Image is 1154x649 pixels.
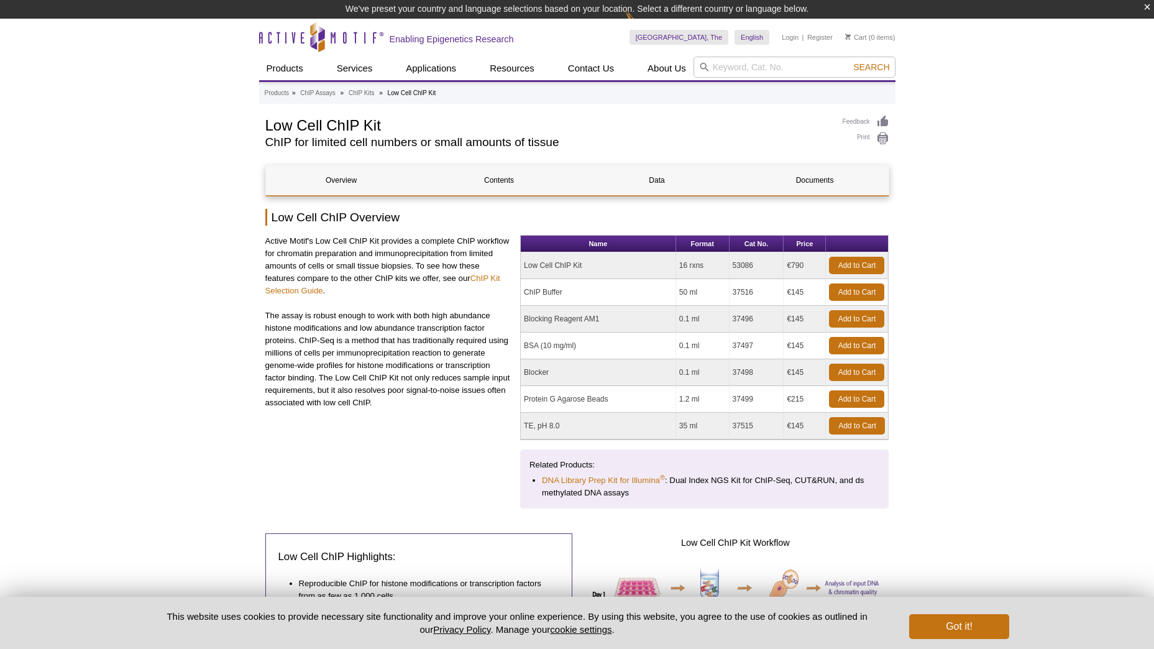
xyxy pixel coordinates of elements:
[660,474,665,481] sup: ®
[849,62,893,73] button: Search
[782,33,799,42] a: Login
[784,359,826,386] td: €145
[521,252,676,279] td: Low Cell ChIP Kit
[265,137,830,148] h2: ChIP for limited cell numbers or small amounts of tissue
[784,236,826,252] th: Price
[807,33,833,42] a: Register
[424,165,575,195] a: Contents
[265,310,511,409] p: The assay is robust enough to work with both high abundance histone modifications and low abundan...
[843,132,889,145] a: Print
[299,574,547,602] li: Reproducible ChIP for histone modifications or transcription factors from as few as 1,000 cells
[521,386,676,413] td: Protein G Agarose Beads
[829,283,884,301] a: Add to Cart
[265,235,511,297] p: Active Motif's Low Cell ChIP Kit provides a complete ChIP workflow for chromatin preparation and ...
[730,333,784,359] td: 37497
[676,236,730,252] th: Format
[730,413,784,440] td: 37515
[676,306,730,333] td: 0.1 ml
[735,30,769,45] a: English
[730,252,784,279] td: 53086
[784,306,826,333] td: €145
[542,474,868,499] li: : Dual Index NGS Kit for ChIP-Seq, CUT&RUN, and ds methylated DNA assays
[625,9,658,39] img: Change Here
[784,252,826,279] td: €790
[845,34,851,40] img: Your Cart
[521,306,676,333] td: Blocking Reagent AM1
[676,279,730,306] td: 50 ml
[730,306,784,333] td: 37496
[676,252,730,279] td: 16 rxns
[521,359,676,386] td: Blocker
[529,459,879,471] p: Related Products:
[433,624,490,635] a: Privacy Policy
[630,30,728,45] a: [GEOGRAPHIC_DATA], The
[521,413,676,440] td: TE, pH 8.0
[259,57,311,80] a: Products
[730,279,784,306] td: 37516
[550,624,611,635] button: cookie settings
[676,413,730,440] td: 35 ml
[730,236,784,252] th: Cat No.
[829,310,884,328] a: Add to Cart
[145,610,889,636] p: This website uses cookies to provide necessary site functionality and improve your online experie...
[802,30,804,45] li: |
[582,165,733,195] a: Data
[740,165,891,195] a: Documents
[640,57,694,80] a: About Us
[730,386,784,413] td: 37499
[676,333,730,359] td: 0.1 ml
[542,474,665,487] a: DNA Library Prep Kit for Illumina®
[300,88,336,99] a: ChIP Assays
[398,57,464,80] a: Applications
[853,62,889,72] span: Search
[582,533,889,548] h4: Low Cell ChIP Kit Workflow
[843,115,889,129] a: Feedback
[292,90,296,96] li: »
[266,165,417,195] a: Overview
[379,90,383,96] li: »
[829,257,884,274] a: Add to Cart
[676,386,730,413] td: 1.2 ml
[784,333,826,359] td: €145
[829,337,884,354] a: Add to Cart
[694,57,895,78] input: Keyword, Cat. No.
[521,333,676,359] td: BSA (10 mg/ml)
[265,115,830,134] h1: Low Cell ChIP Kit
[349,88,375,99] a: ChIP Kits
[909,614,1009,639] button: Got it!
[388,90,436,96] li: Low Cell ChIP Kit
[561,57,621,80] a: Contact Us
[390,34,514,45] h2: Enabling Epigenetics Research
[278,550,560,564] h3: Low Cell ChIP Highlights:
[521,236,676,252] th: Name
[676,359,730,386] td: 0.1 ml
[329,57,380,80] a: Services
[730,359,784,386] td: 37498
[265,88,289,99] a: Products
[845,30,895,45] li: (0 items)
[265,274,500,295] a: ChIP Kit Selection Guide
[265,209,889,226] h2: Low Cell ChIP Overview
[784,279,826,306] td: €145
[784,386,826,413] td: €215
[829,364,884,381] a: Add to Cart
[784,413,826,440] td: €145
[845,33,867,42] a: Cart
[829,417,885,435] a: Add to Cart
[482,57,542,80] a: Resources
[341,90,344,96] li: »
[829,390,884,408] a: Add to Cart
[521,279,676,306] td: ChIP Buffer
